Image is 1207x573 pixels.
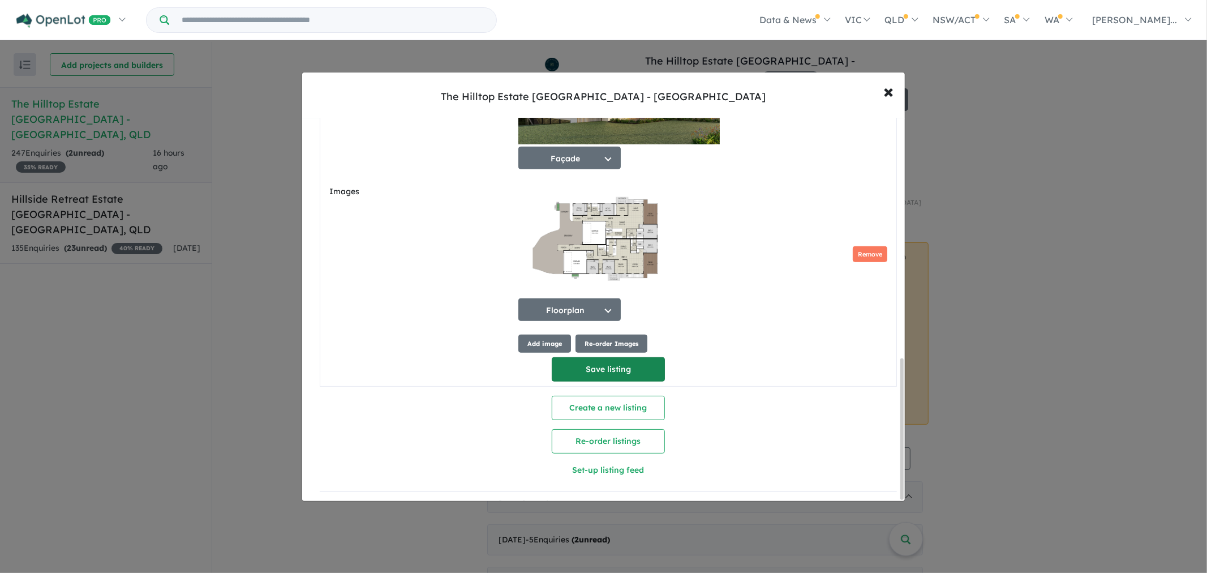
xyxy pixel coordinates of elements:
input: Try estate name, suburb, builder or developer [171,8,494,32]
button: Save listing [552,357,665,382]
button: Floorplan [518,298,621,321]
label: Images [329,185,514,199]
div: The Hilltop Estate [GEOGRAPHIC_DATA] - [GEOGRAPHIC_DATA] [441,89,766,104]
button: Re-order Images [575,335,647,353]
button: Create a new listing [552,396,665,420]
span: [PERSON_NAME]... [1092,14,1177,25]
img: The Hilltop Estate Sunshine Coast - Kuluin - Lot 4 Duplex Approved Land Lot Floorplan [518,183,678,296]
button: Re-order listings [552,429,665,454]
span: × [883,79,894,103]
button: Set-up listing feed [464,458,753,482]
button: Remove [853,246,887,263]
button: Façade [518,147,621,169]
img: Openlot PRO Logo White [16,14,111,28]
button: Add image [518,335,571,353]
